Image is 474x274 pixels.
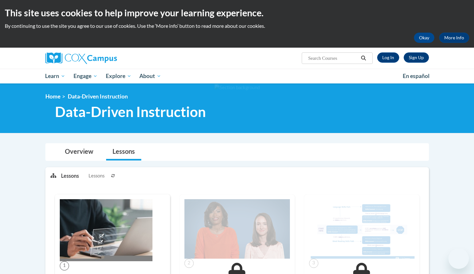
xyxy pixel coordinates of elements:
[359,54,368,62] button: Search
[41,69,70,83] a: Learn
[102,69,136,83] a: Explore
[414,33,434,43] button: Okay
[69,69,102,83] a: Engage
[5,6,469,19] h2: This site uses cookies to help improve your learning experience.
[404,52,429,63] a: Register
[377,52,399,63] a: Log In
[309,199,415,259] img: Course Image
[106,72,131,80] span: Explore
[60,261,69,270] span: 1
[135,69,165,83] a: About
[448,248,469,269] iframe: Button to launch messaging window
[214,84,260,91] img: Section background
[307,54,359,62] input: Search Courses
[309,259,318,268] span: 3
[139,72,161,80] span: About
[60,199,152,261] img: Course Image
[439,33,469,43] a: More Info
[45,72,65,80] span: Learn
[58,144,100,160] a: Overview
[55,103,206,120] span: Data-Driven Instruction
[403,73,430,79] span: En español
[184,259,194,268] span: 2
[89,172,105,179] span: Lessons
[74,72,97,80] span: Engage
[45,52,167,64] a: Cox Campus
[61,172,79,179] p: Lessons
[106,144,141,160] a: Lessons
[68,93,128,100] span: Data-Driven Instruction
[399,69,434,83] a: En español
[45,52,117,64] img: Cox Campus
[5,22,469,29] p: By continuing to use the site you agree to our use of cookies. Use the ‘More info’ button to read...
[36,69,439,83] div: Main menu
[45,93,60,100] a: Home
[184,199,290,259] img: Course Image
